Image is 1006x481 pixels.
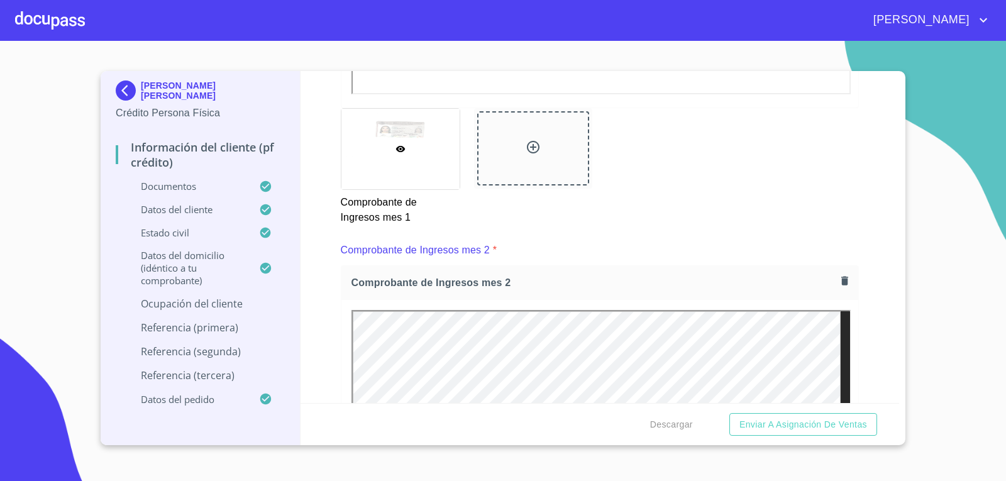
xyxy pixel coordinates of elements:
span: Descargar [650,417,693,433]
img: Docupass spot blue [116,80,141,101]
p: Documentos [116,180,259,192]
button: Descargar [645,413,698,436]
span: [PERSON_NAME] [864,10,976,30]
p: Crédito Persona Física [116,106,285,121]
p: Comprobante de Ingresos mes 1 [341,190,459,225]
p: Referencia (segunda) [116,345,285,358]
p: Referencia (tercera) [116,368,285,382]
div: [PERSON_NAME] [PERSON_NAME] [116,80,285,106]
p: Datos del domicilio (idéntico a tu comprobante) [116,249,259,287]
button: account of current user [864,10,991,30]
p: Datos del cliente [116,203,259,216]
p: [PERSON_NAME] [PERSON_NAME] [141,80,285,101]
p: Comprobante de Ingresos mes 2 [341,243,490,258]
p: Información del cliente (PF crédito) [116,140,285,170]
button: Enviar a Asignación de Ventas [729,413,877,436]
p: Referencia (primera) [116,321,285,334]
span: Comprobante de Ingresos mes 2 [351,276,836,289]
p: Estado Civil [116,226,259,239]
p: Datos del pedido [116,393,259,406]
span: Enviar a Asignación de Ventas [739,417,867,433]
p: Ocupación del Cliente [116,297,285,311]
